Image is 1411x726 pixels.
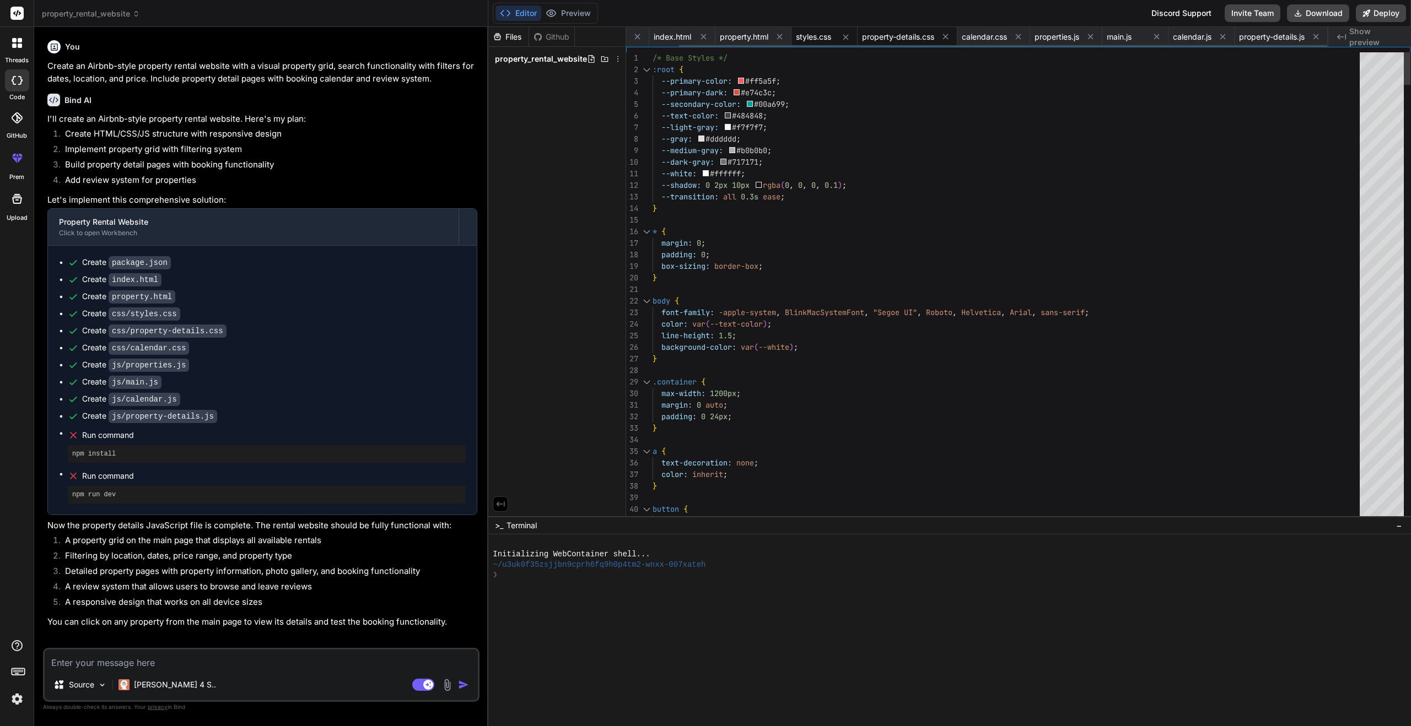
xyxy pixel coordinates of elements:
span: 0 [697,400,701,410]
span: margin: [661,238,692,248]
div: Click to collapse the range. [639,446,654,457]
div: 41 [626,515,638,527]
div: Create [82,274,161,285]
span: } [653,354,657,364]
div: 27 [626,353,638,365]
img: Pick Models [98,680,107,690]
h6: You [65,41,80,52]
div: Create [82,410,217,422]
code: css/styles.css [109,307,180,321]
span: var [692,319,705,329]
div: Create [82,308,180,319]
span: #484848 [733,111,763,121]
span: --text-color [710,319,763,329]
span: --white: [661,169,697,178]
h6: Bind AI [64,95,91,106]
p: Source [69,679,94,690]
span: } [653,273,657,283]
div: Click to collapse the range. [639,376,654,388]
span: --gray: [661,134,692,144]
span: 1200px [710,388,736,398]
button: Invite Team [1225,4,1280,22]
span: ; [768,145,772,155]
span: BlinkMacSystemFont [785,307,864,317]
div: Discord Support [1145,4,1218,22]
div: 8 [626,133,638,145]
span: "Segoe UI" [873,307,917,317]
span: #717171 [728,157,759,167]
code: index.html [109,273,161,286]
span: { [683,504,688,514]
span: , [1001,307,1005,317]
span: } [653,203,657,213]
code: css/property-details.css [109,324,227,338]
code: js/main.js [109,376,161,389]
span: /* Base Styles */ [653,53,728,63]
span: button [653,504,679,514]
div: 39 [626,492,638,503]
span: Terminal [507,520,537,531]
li: Add review system for properties [56,174,477,189]
span: 0.1 [825,180,838,190]
span: 0 [705,180,710,190]
div: Create [82,291,175,302]
code: css/calendar.css [109,342,189,355]
div: 12 [626,180,638,191]
div: Property Rental Website [59,216,448,227]
span: 0 [799,180,803,190]
span: a [653,446,657,456]
div: 38 [626,480,638,492]
div: 34 [626,434,638,446]
p: Now the property details JavaScript file is complete. The rental website should be fully function... [47,519,477,532]
span: .container [653,377,697,387]
span: ; [843,180,847,190]
div: 30 [626,388,638,399]
span: ❯ [493,570,498,580]
li: Implement property grid with filtering system [56,143,477,159]
span: background-color: [661,342,736,352]
span: calendar.js [1173,31,1211,42]
label: threads [5,56,29,65]
p: I'll create an Airbnb-style property rental website. Here's my plan: [47,113,477,126]
div: 19 [626,261,638,272]
span: ; [759,157,763,167]
span: ) [763,319,767,329]
p: You can click on any property from the main page to view its details and test the booking functio... [47,616,477,629]
div: 2 [626,64,638,75]
span: ; [754,458,758,468]
span: Show preview [1349,26,1402,48]
div: 7 [626,122,638,133]
div: 17 [626,237,638,249]
span: -apple-system [719,307,776,317]
span: { [661,226,666,236]
span: --medium-gray: [661,145,723,155]
div: Create [82,376,161,388]
span: 2px [714,180,728,190]
code: js/calendar.js [109,393,180,406]
li: A property grid on the main page that displays all available rentals [56,534,477,550]
code: js/properties.js [109,359,189,372]
code: js/property-details.js [109,410,217,423]
div: Click to collapse the range. [639,226,654,237]
span: − [1396,520,1402,531]
div: Click to collapse the range. [639,64,654,75]
span: --white [758,342,789,352]
li: A responsive design that works on all device sizes [56,596,477,611]
span: styles.css [796,31,831,42]
span: Initializing WebContainer shell... [493,549,650,560]
span: margin: [661,400,692,410]
div: 37 [626,469,638,480]
img: settings [8,690,26,708]
span: ~/u3uk0f35zsjjbn9cprh6fq9h0p4tm2-wnxx-007xateh [493,560,705,570]
span: property_rental_website [495,53,587,64]
span: ; [758,261,763,271]
span: 0 [701,411,705,421]
div: 23 [626,307,638,318]
div: Create [82,257,171,268]
span: ( [754,342,758,352]
div: Files [488,31,529,42]
span: ; [723,400,728,410]
div: 24 [626,318,638,330]
span: calendar.css [962,31,1007,42]
span: Run command [82,430,466,441]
